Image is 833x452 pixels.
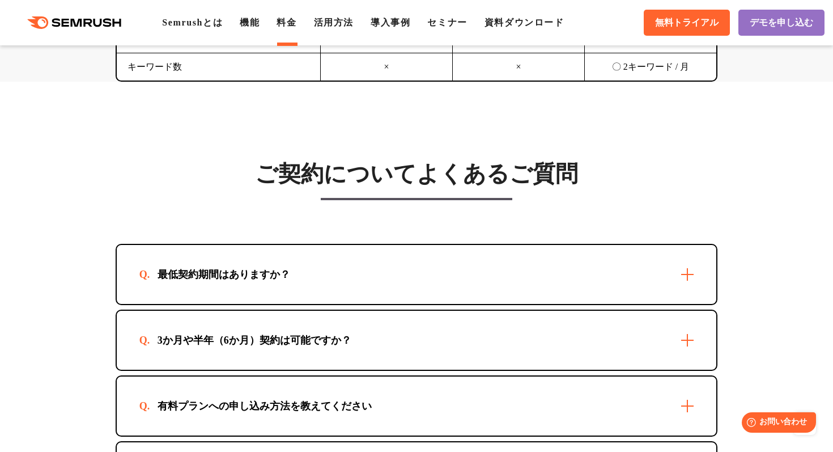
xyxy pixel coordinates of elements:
a: 活用方法 [314,18,354,27]
iframe: Help widget launcher [732,408,821,440]
td: 〇 2キーワード / 月 [584,53,716,81]
td: × [321,53,453,81]
a: デモを申し込む [738,10,824,36]
a: 導入事例 [371,18,410,27]
a: 無料トライアル [644,10,730,36]
a: セミナー [427,18,467,27]
a: Semrushとは [162,18,223,27]
a: 資料ダウンロード [484,18,564,27]
div: 有料プランへの申し込み方法を教えてください [139,399,390,413]
a: 機能 [240,18,260,27]
td: キーワード数 [117,53,321,81]
td: × [453,53,585,81]
h3: ご契約についてよくあるご質問 [116,160,718,188]
a: 料金 [277,18,296,27]
span: デモを申し込む [750,17,813,29]
div: 最低契約期間はありますか？ [139,268,308,281]
div: 3か月や半年（6か月）契約は可能ですか？ [139,333,369,347]
span: 無料トライアル [655,17,719,29]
